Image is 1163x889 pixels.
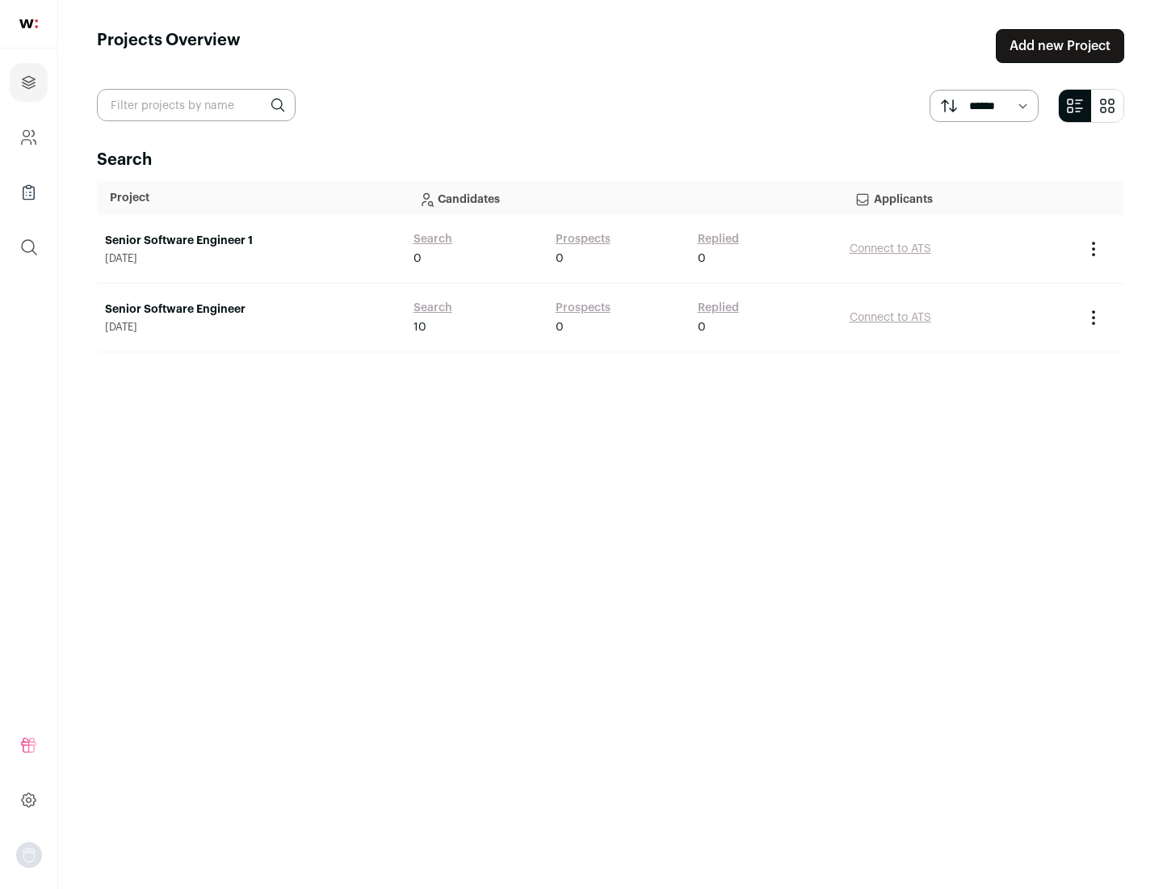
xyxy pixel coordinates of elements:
[97,29,241,63] h1: Projects Overview
[97,149,1124,171] h2: Search
[16,842,42,868] img: nopic.png
[556,319,564,335] span: 0
[110,190,393,206] p: Project
[1084,239,1103,259] button: Project Actions
[414,251,422,267] span: 0
[556,300,611,316] a: Prospects
[105,252,397,265] span: [DATE]
[414,231,452,247] a: Search
[105,321,397,334] span: [DATE]
[414,319,426,335] span: 10
[556,251,564,267] span: 0
[105,301,397,318] a: Senior Software Engineer
[996,29,1124,63] a: Add new Project
[698,231,739,247] a: Replied
[1084,308,1103,327] button: Project Actions
[16,842,42,868] button: Open dropdown
[105,233,397,249] a: Senior Software Engineer 1
[10,63,48,102] a: Projects
[19,19,38,28] img: wellfound-shorthand-0d5821cbd27db2630d0214b213865d53afaa358527fdda9d0ea32b1df1b89c2c.svg
[850,243,931,255] a: Connect to ATS
[556,231,611,247] a: Prospects
[10,118,48,157] a: Company and ATS Settings
[698,300,739,316] a: Replied
[698,251,706,267] span: 0
[850,312,931,323] a: Connect to ATS
[418,182,829,214] p: Candidates
[414,300,452,316] a: Search
[10,173,48,212] a: Company Lists
[97,89,296,121] input: Filter projects by name
[698,319,706,335] span: 0
[854,182,1063,214] p: Applicants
